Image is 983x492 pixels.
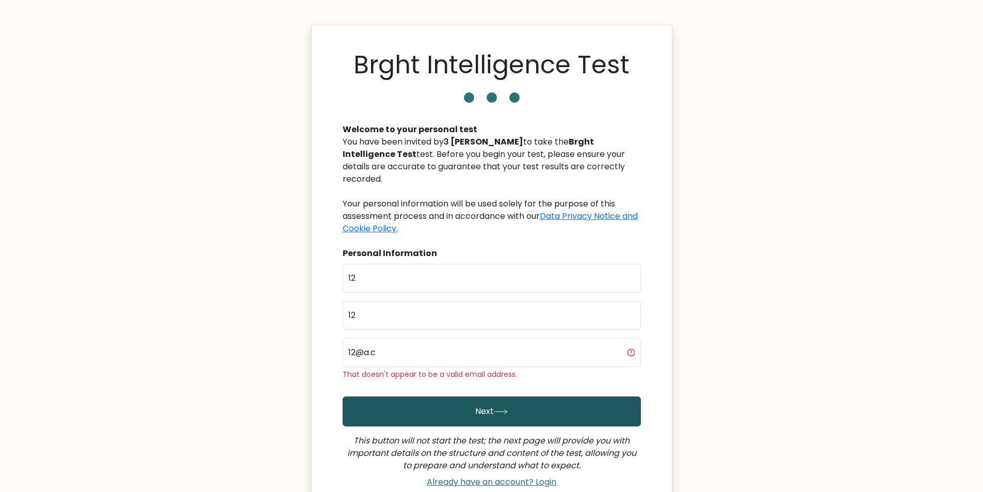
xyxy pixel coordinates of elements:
[353,50,630,80] h1: Brght Intelligence Test
[343,123,641,136] div: Welcome to your personal test
[343,210,638,234] a: Data Privacy Notice and Cookie Policy.
[343,338,641,367] input: Email
[423,476,560,488] a: Already have an account? Login
[343,136,641,235] div: You have been invited by to take the test. Before you begin your test, please ensure your details...
[343,369,641,380] div: That doesn't appear to be a valid email address.
[343,301,641,330] input: Last name
[343,247,641,260] div: Personal Information
[343,136,594,160] b: Brght Intelligence Test
[343,396,641,426] button: Next
[347,435,636,471] i: This button will not start the test; the next page will provide you with important details on the...
[444,136,523,148] b: З [PERSON_NAME]
[343,264,641,293] input: First name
